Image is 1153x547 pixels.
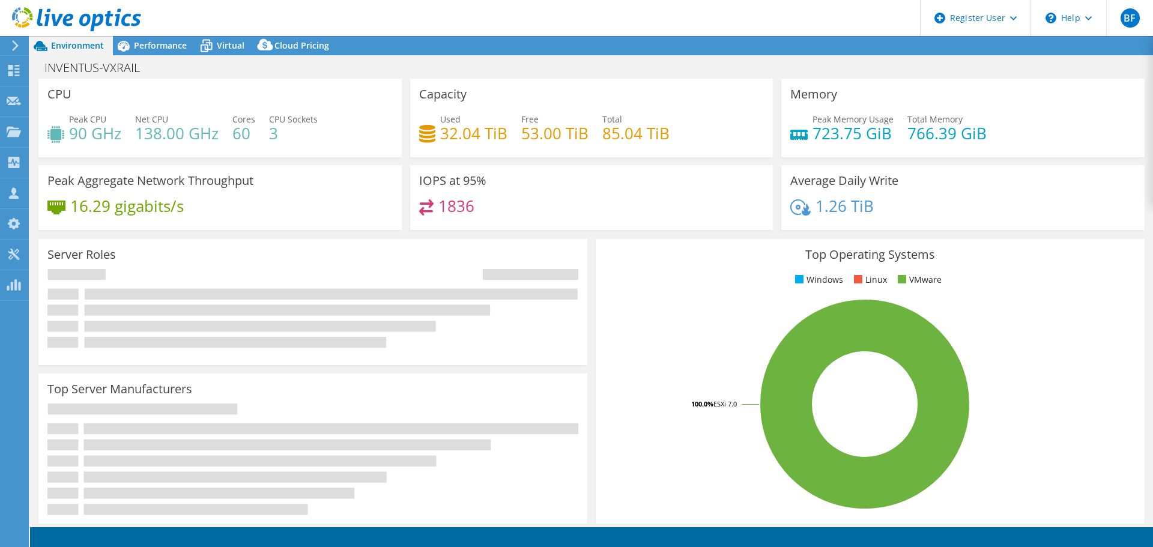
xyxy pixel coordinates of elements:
tspan: 100.0% [691,399,713,408]
h3: IOPS at 95% [419,174,486,187]
h4: 16.29 gigabits/s [70,199,184,213]
h3: Memory [790,88,837,101]
span: Total [602,113,622,125]
h4: 60 [232,127,255,140]
li: VMware [895,273,942,286]
h4: 85.04 TiB [602,127,670,140]
span: Cores [232,113,255,125]
tspan: ESXi 7.0 [713,399,737,408]
h4: 723.75 GiB [813,127,894,140]
span: BF [1121,8,1140,28]
span: Virtual [217,40,244,51]
h3: Average Daily Write [790,174,898,187]
span: Peak Memory Usage [813,113,894,125]
li: Linux [851,273,887,286]
span: Total Memory [907,113,963,125]
h3: Capacity [419,88,467,101]
h3: Server Roles [47,248,116,261]
h4: 90 GHz [69,127,121,140]
h4: 1836 [438,199,474,213]
h4: 138.00 GHz [135,127,219,140]
span: Used [440,113,461,125]
h3: Top Operating Systems [605,248,1136,261]
h3: Peak Aggregate Network Throughput [47,174,253,187]
span: Peak CPU [69,113,106,125]
span: Free [521,113,539,125]
h4: 32.04 TiB [440,127,507,140]
h1: INVENTUS-VXRAIL [39,61,159,74]
h3: CPU [47,88,71,101]
h4: 1.26 TiB [816,199,874,213]
h4: 53.00 TiB [521,127,589,140]
span: Environment [51,40,104,51]
h4: 3 [269,127,318,140]
span: Net CPU [135,113,168,125]
svg: \n [1046,13,1056,23]
span: Cloud Pricing [274,40,329,51]
span: CPU Sockets [269,113,318,125]
span: Performance [134,40,187,51]
h4: 766.39 GiB [907,127,987,140]
li: Windows [792,273,843,286]
h3: Top Server Manufacturers [47,382,192,396]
